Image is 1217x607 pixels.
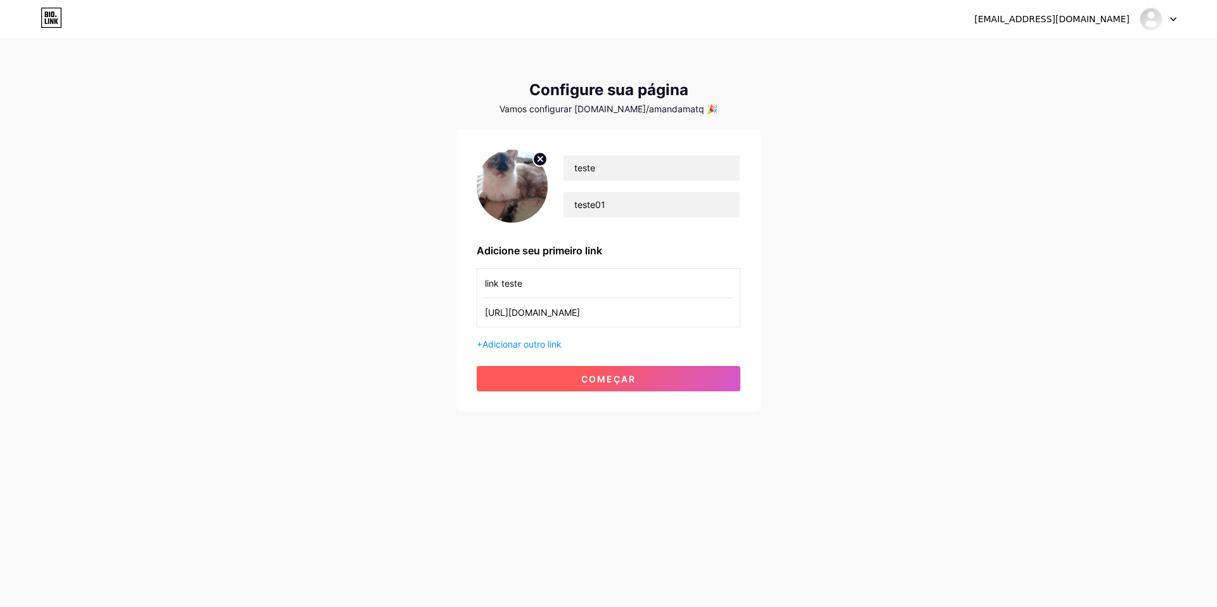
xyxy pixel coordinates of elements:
font: Configure sua página [529,81,688,99]
font: Adicionar outro link [482,339,562,349]
font: começar [581,374,636,384]
input: URL (https://instagram.com/seunome) [485,298,732,327]
img: Amanda Maria [1139,7,1163,31]
img: profile pic [477,150,548,223]
font: Adicione seu primeiro link [477,244,602,257]
input: Nome do link (Meu Instagram) [485,269,732,297]
button: começar [477,366,740,391]
font: [EMAIL_ADDRESS][DOMAIN_NAME] [974,14,1130,24]
input: biografia [563,192,740,218]
font: + [477,339,482,349]
input: Seu nome [563,155,740,181]
font: Vamos configurar [DOMAIN_NAME]/amandamatq 🎉 [499,103,718,114]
